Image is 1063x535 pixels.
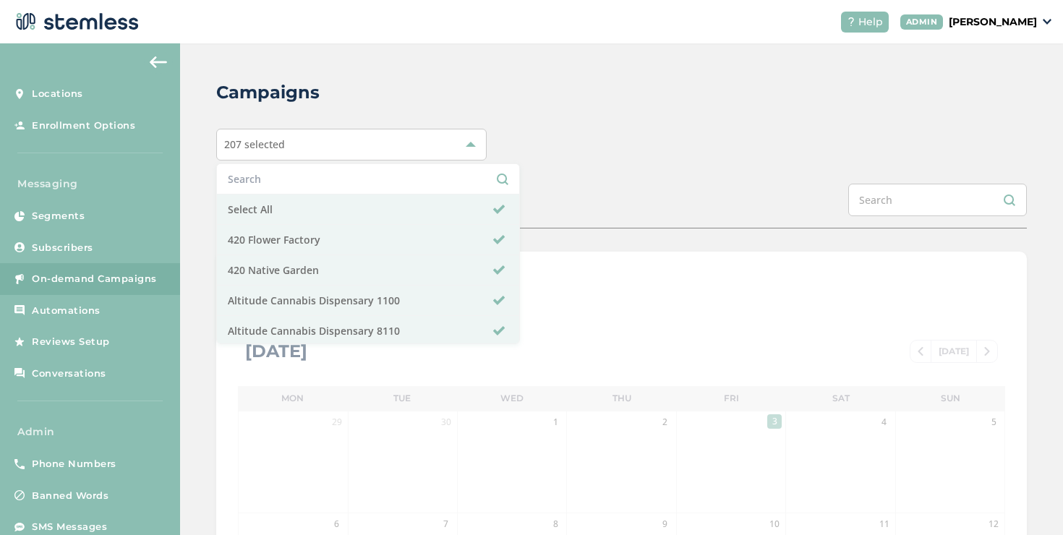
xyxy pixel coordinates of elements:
[12,7,139,36] img: logo-dark-0685b13c.svg
[949,14,1037,30] p: [PERSON_NAME]
[32,335,110,349] span: Reviews Setup
[900,14,944,30] div: ADMIN
[32,367,106,381] span: Conversations
[32,119,135,133] span: Enrollment Options
[224,137,285,151] span: 207 selected
[217,225,519,255] li: 420 Flower Factory
[858,14,883,30] span: Help
[1043,19,1051,25] img: icon_down-arrow-small-66adaf34.svg
[217,316,519,346] li: Altitude Cannabis Dispensary 8110
[228,171,508,187] input: Search
[847,17,855,26] img: icon-help-white-03924b79.svg
[217,286,519,316] li: Altitude Cannabis Dispensary 1100
[848,184,1027,216] input: Search
[216,80,320,106] h2: Campaigns
[32,272,157,286] span: On-demand Campaigns
[32,457,116,471] span: Phone Numbers
[32,304,101,318] span: Automations
[217,255,519,286] li: 420 Native Garden
[150,56,167,68] img: icon-arrow-back-accent-c549486e.svg
[32,241,93,255] span: Subscribers
[217,194,519,225] li: Select All
[991,466,1063,535] iframe: Chat Widget
[32,87,83,101] span: Locations
[32,489,108,503] span: Banned Words
[32,520,107,534] span: SMS Messages
[32,209,85,223] span: Segments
